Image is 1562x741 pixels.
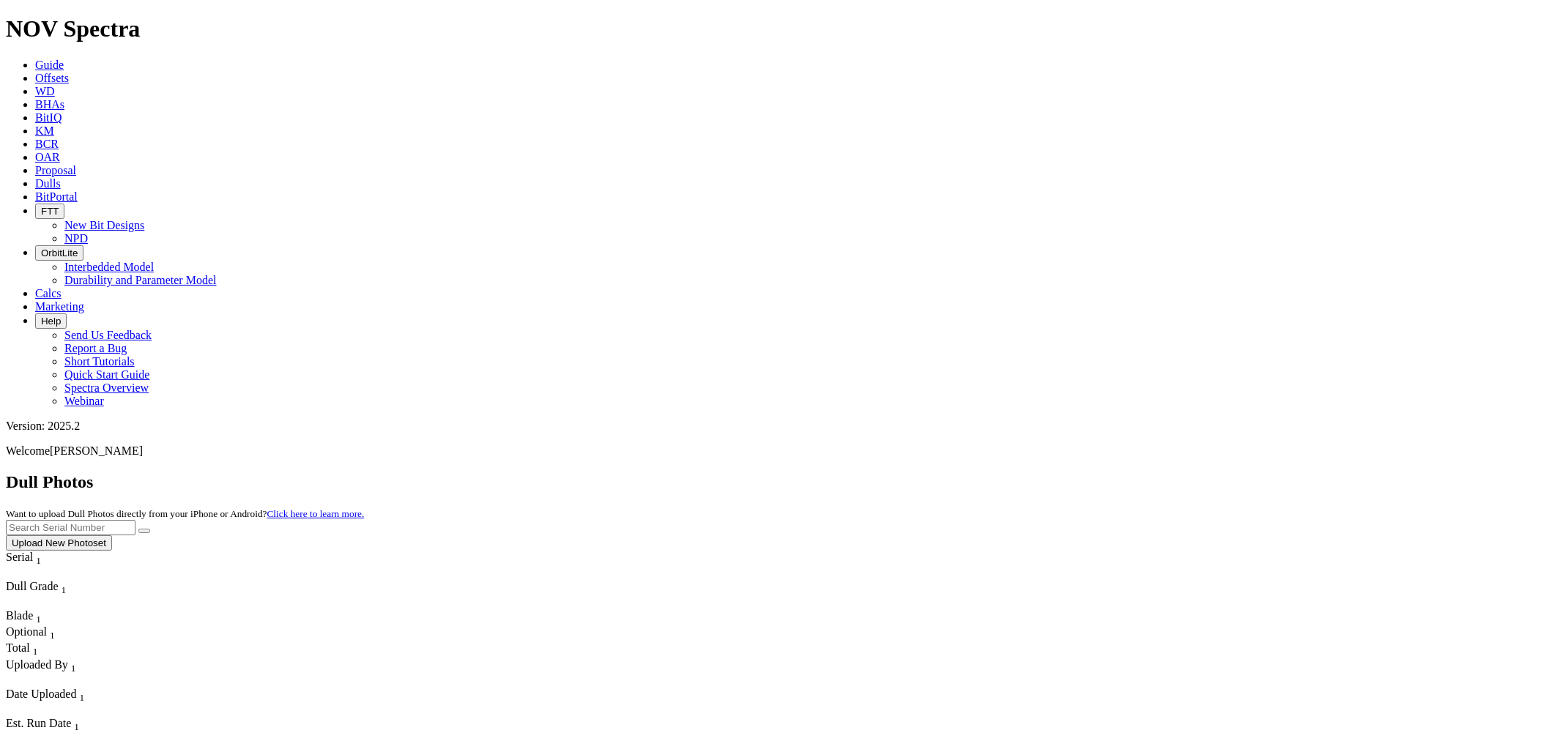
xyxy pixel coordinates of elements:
span: Est. Run Date [6,717,71,729]
sub: 1 [33,647,38,658]
a: Proposal [35,164,76,176]
span: Sort None [62,580,67,592]
h1: NOV Spectra [6,15,1556,42]
div: Column Menu [6,596,108,609]
div: Version: 2025.2 [6,420,1556,433]
button: Help [35,313,67,329]
a: Send Us Feedback [64,329,152,341]
div: Sort None [6,580,108,609]
a: BitIQ [35,111,62,124]
button: Upload New Photoset [6,535,112,551]
div: Total Sort None [6,641,57,658]
sub: 1 [36,555,41,566]
span: Dull Grade [6,580,59,592]
div: Column Menu [6,674,175,688]
div: Date Uploaded Sort None [6,688,116,704]
span: Date Uploaded [6,688,76,700]
span: OrbitLite [41,247,78,258]
a: KM [35,124,54,137]
span: Sort None [71,658,76,671]
span: Sort None [79,688,84,700]
span: FTT [41,206,59,217]
small: Want to upload Dull Photos directly from your iPhone or Android? [6,508,364,519]
div: Est. Run Date Sort None [6,717,108,733]
sub: 1 [36,614,41,625]
a: BitPortal [35,190,78,203]
a: Quick Start Guide [64,368,149,381]
p: Welcome [6,444,1556,458]
a: OAR [35,151,60,163]
div: Optional Sort None [6,625,57,641]
span: Blade [6,609,33,622]
div: Column Menu [6,567,68,580]
sub: 1 [79,692,84,703]
a: Offsets [35,72,69,84]
div: Sort None [6,551,68,580]
span: Help [41,316,61,327]
a: Short Tutorials [64,355,135,368]
button: FTT [35,204,64,219]
a: Dulls [35,177,61,190]
button: OrbitLite [35,245,83,261]
div: Serial Sort None [6,551,68,567]
span: Sort None [74,717,79,729]
span: Sort None [36,609,41,622]
a: Durability and Parameter Model [64,274,217,286]
div: Blade Sort None [6,609,57,625]
a: BCR [35,138,59,150]
a: NPD [64,232,88,245]
div: Dull Grade Sort None [6,580,108,596]
span: Sort None [36,551,41,563]
span: Total [6,641,30,654]
sub: 1 [50,630,55,641]
a: Webinar [64,395,104,407]
span: Sort None [50,625,55,638]
div: Sort None [6,641,57,658]
a: BHAs [35,98,64,111]
div: Sort None [6,688,116,717]
a: Guide [35,59,64,71]
sub: 1 [71,663,76,674]
sub: 1 [62,584,67,595]
div: Sort None [6,609,57,625]
a: New Bit Designs [64,219,144,231]
a: Spectra Overview [64,381,149,394]
span: Optional [6,625,47,638]
div: Uploaded By Sort None [6,658,175,674]
a: Interbedded Model [64,261,154,273]
input: Search Serial Number [6,520,135,535]
div: Sort None [6,625,57,641]
a: Click here to learn more. [267,508,365,519]
span: [PERSON_NAME] [50,444,143,457]
span: Serial [6,551,33,563]
span: Uploaded By [6,658,68,671]
span: Sort None [33,641,38,654]
div: Column Menu [6,704,116,717]
a: Calcs [35,287,62,299]
h2: Dull Photos [6,472,1556,492]
div: Sort None [6,658,175,688]
a: Marketing [35,300,84,313]
a: WD [35,85,55,97]
sub: 1 [74,721,79,732]
a: Report a Bug [64,342,127,354]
